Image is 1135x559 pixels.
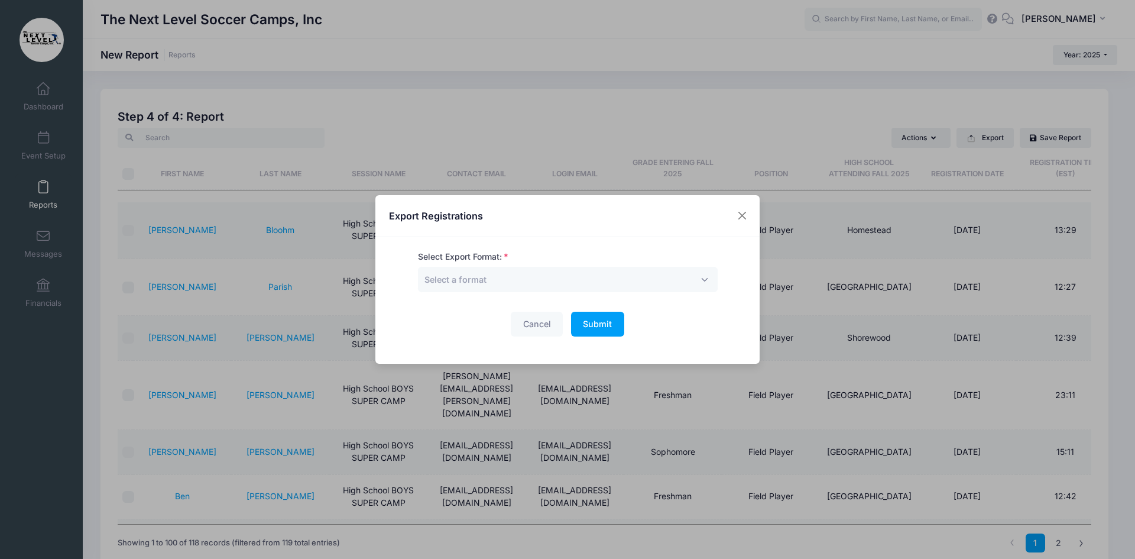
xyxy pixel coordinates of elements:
[571,312,624,337] button: Submit
[732,205,753,227] button: Close
[424,273,487,286] span: Select a format
[418,251,508,263] label: Select Export Format:
[418,267,718,292] span: Select a format
[389,209,483,223] h4: Export Registrations
[511,312,563,337] button: Cancel
[424,274,487,285] span: Select a format
[583,319,612,329] span: Submit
